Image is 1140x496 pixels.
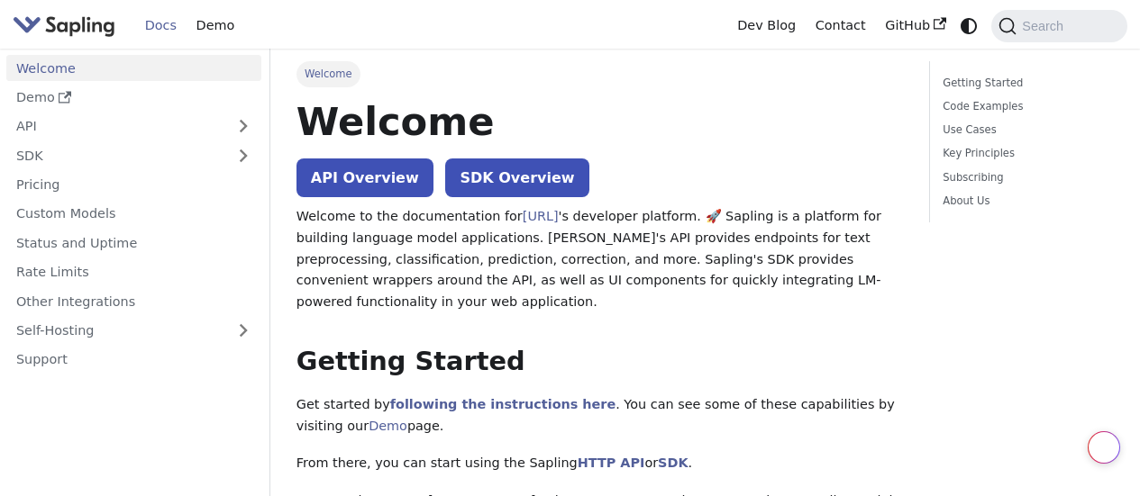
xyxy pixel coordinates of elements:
[135,12,187,40] a: Docs
[875,12,955,40] a: GitHub
[296,61,360,86] span: Welcome
[943,169,1108,186] a: Subscribing
[991,10,1126,42] button: Search (Command+K)
[1017,19,1074,33] span: Search
[956,13,982,39] button: Switch between dark and light mode (currently system mode)
[6,113,225,140] a: API
[727,12,805,40] a: Dev Blog
[6,142,225,168] a: SDK
[369,419,407,433] a: Demo
[6,318,261,344] a: Self-Hosting
[943,145,1108,162] a: Key Principles
[806,12,876,40] a: Contact
[445,158,588,197] a: SDK Overview
[6,172,261,198] a: Pricing
[6,55,261,81] a: Welcome
[6,201,261,227] a: Custom Models
[943,98,1108,115] a: Code Examples
[943,75,1108,92] a: Getting Started
[390,397,616,411] a: following the instructions here
[6,85,261,111] a: Demo
[296,453,903,474] p: From there, you can start using the Sapling or .
[296,158,433,197] a: API Overview
[943,193,1108,210] a: About Us
[296,394,903,437] p: Get started by . You can see some of these capabilities by visiting our page.
[6,230,261,256] a: Status and Uptime
[6,288,261,314] a: Other Integrations
[943,122,1108,139] a: Use Cases
[187,12,244,40] a: Demo
[296,346,903,378] h2: Getting Started
[296,61,903,86] nav: Breadcrumbs
[13,13,122,39] a: Sapling.aiSapling.ai
[6,347,261,373] a: Support
[225,113,261,140] button: Expand sidebar category 'API'
[578,455,645,470] a: HTTP API
[296,206,903,313] p: Welcome to the documentation for 's developer platform. 🚀 Sapling is a platform for building lang...
[13,13,115,39] img: Sapling.ai
[225,142,261,168] button: Expand sidebar category 'SDK'
[6,259,261,285] a: Rate Limits
[658,455,688,470] a: SDK
[296,97,903,146] h1: Welcome
[523,209,559,223] a: [URL]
